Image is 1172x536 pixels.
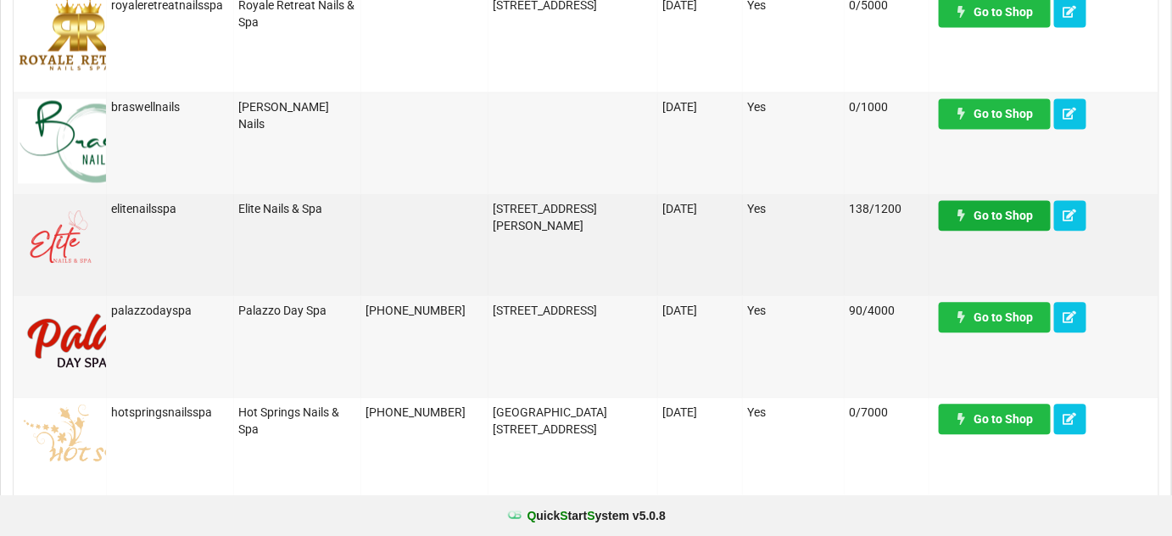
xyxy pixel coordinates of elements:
img: favicon.ico [506,507,523,524]
a: Go to Shop [939,98,1051,129]
b: uick tart ystem v 5.0.8 [527,507,666,524]
div: Yes [747,404,840,421]
div: [STREET_ADDRESS] [493,302,653,319]
div: Palazzo Day Spa [238,302,356,319]
a: Go to Shop [939,404,1051,434]
span: S [561,509,568,522]
div: 138/1200 [849,200,924,217]
div: 0/7000 [849,404,924,421]
span: Q [527,509,537,522]
img: EliteNailsSpa-Logo1.png [18,200,103,285]
div: [DATE] [662,98,738,115]
div: Elite Nails & Spa [238,200,356,217]
div: 90/4000 [849,302,924,319]
div: [PHONE_NUMBER] [366,404,483,421]
div: [DATE] [662,200,738,217]
a: Go to Shop [939,302,1051,332]
img: PalazzoDaySpaNails-Logo.png [18,302,187,387]
div: palazzodayspa [111,302,229,319]
img: hotspringsnailslogo.png [18,404,192,489]
div: [DATE] [662,302,738,319]
span: S [587,509,594,522]
div: [STREET_ADDRESS][PERSON_NAME] [493,200,653,234]
div: Hot Springs Nails & Spa [238,404,356,438]
div: Yes [747,302,840,319]
div: hotspringsnailsspa [111,404,229,421]
div: [GEOGRAPHIC_DATA][STREET_ADDRESS] [493,404,653,438]
div: braswellnails [111,98,229,115]
div: Yes [747,98,840,115]
div: elitenailsspa [111,200,229,217]
a: Go to Shop [939,200,1051,231]
div: [PHONE_NUMBER] [366,302,483,319]
div: 0/1000 [849,98,924,115]
div: [PERSON_NAME] Nails [238,98,356,132]
div: [DATE] [662,404,738,421]
div: Yes [747,200,840,217]
img: BraswellNails-logo.png [18,98,357,183]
